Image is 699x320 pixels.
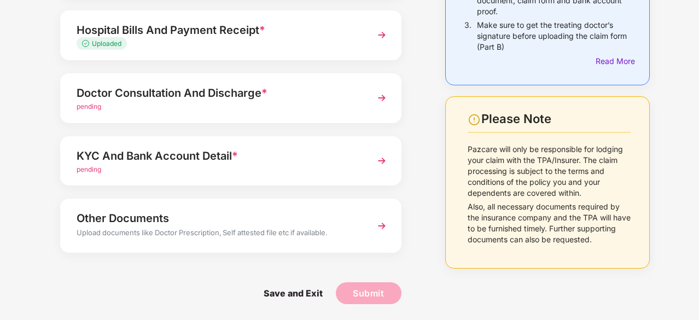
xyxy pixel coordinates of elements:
[372,88,392,108] img: svg+xml;base64,PHN2ZyBpZD0iTmV4dCIgeG1sbnM9Imh0dHA6Ly93d3cudzMub3JnLzIwMDAvc3ZnIiB3aWR0aD0iMzYiIG...
[477,20,631,53] p: Make sure to get the treating doctor’s signature before uploading the claim form (Part B)
[77,210,359,227] div: Other Documents
[372,25,392,45] img: svg+xml;base64,PHN2ZyBpZD0iTmV4dCIgeG1sbnM9Imh0dHA6Ly93d3cudzMub3JnLzIwMDAvc3ZnIiB3aWR0aD0iMzYiIG...
[77,84,359,102] div: Doctor Consultation And Discharge
[481,112,631,126] div: Please Note
[468,113,481,126] img: svg+xml;base64,PHN2ZyBpZD0iV2FybmluZ18tXzI0eDI0IiBkYXRhLW5hbWU9Ildhcm5pbmcgLSAyNHgyNCIgeG1sbnM9Im...
[468,201,631,245] p: Also, all necessary documents required by the insurance company and the TPA will have to be furni...
[253,282,334,304] span: Save and Exit
[468,144,631,199] p: Pazcare will only be responsible for lodging your claim with the TPA/Insurer. The claim processin...
[82,40,92,47] img: svg+xml;base64,PHN2ZyB4bWxucz0iaHR0cDovL3d3dy53My5vcmcvMjAwMC9zdmciIHdpZHRoPSIxMy4zMzMiIGhlaWdodD...
[372,216,392,236] img: svg+xml;base64,PHN2ZyBpZD0iTmV4dCIgeG1sbnM9Imh0dHA6Ly93d3cudzMub3JnLzIwMDAvc3ZnIiB3aWR0aD0iMzYiIG...
[336,282,401,304] button: Submit
[596,55,631,67] div: Read More
[77,147,359,165] div: KYC And Bank Account Detail
[92,39,121,48] span: Uploaded
[372,151,392,171] img: svg+xml;base64,PHN2ZyBpZD0iTmV4dCIgeG1sbnM9Imh0dHA6Ly93d3cudzMub3JnLzIwMDAvc3ZnIiB3aWR0aD0iMzYiIG...
[77,165,101,173] span: pending
[77,227,359,241] div: Upload documents like Doctor Prescription, Self attested file etc if available.
[464,20,471,53] p: 3.
[77,102,101,110] span: pending
[77,21,359,39] div: Hospital Bills And Payment Receipt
